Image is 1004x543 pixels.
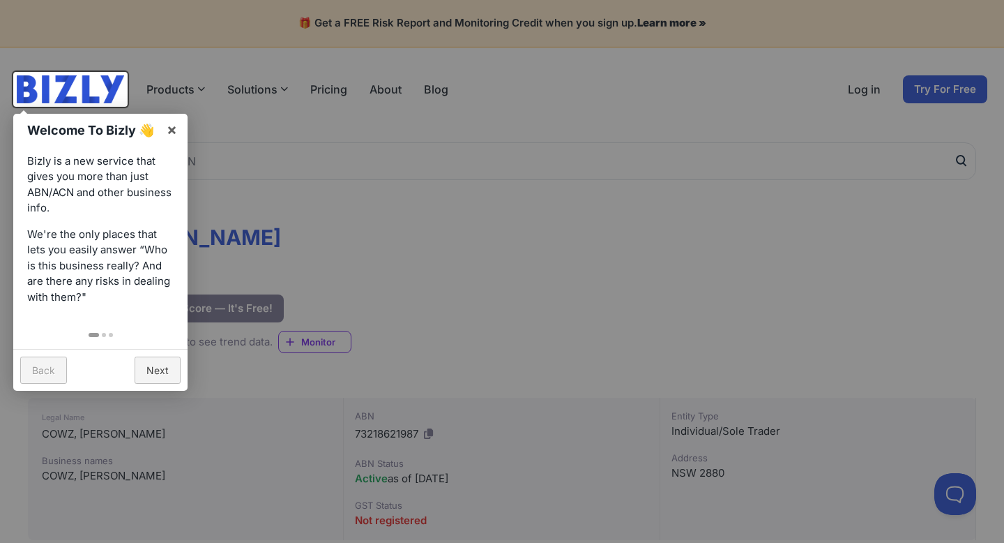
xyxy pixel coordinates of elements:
p: We're the only places that lets you easily answer “Who is this business really? And are there any... [27,227,174,306]
p: Bizly is a new service that gives you more than just ABN/ACN and other business info. [27,154,174,216]
a: × [156,114,188,145]
h1: Welcome To Bizly 👋 [27,121,159,140]
a: Next [135,357,181,384]
a: Back [20,357,67,384]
